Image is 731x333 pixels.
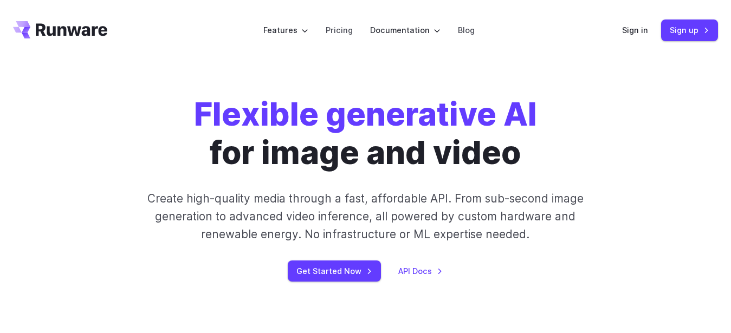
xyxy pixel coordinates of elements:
[140,190,591,244] p: Create high-quality media through a fast, affordable API. From sub-second image generation to adv...
[194,95,537,172] h1: for image and video
[370,24,441,36] label: Documentation
[458,24,475,36] a: Blog
[194,95,537,133] strong: Flexible generative AI
[263,24,308,36] label: Features
[13,21,107,38] a: Go to /
[398,265,443,277] a: API Docs
[661,19,718,41] a: Sign up
[622,24,648,36] a: Sign in
[326,24,353,36] a: Pricing
[288,260,381,282] a: Get Started Now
